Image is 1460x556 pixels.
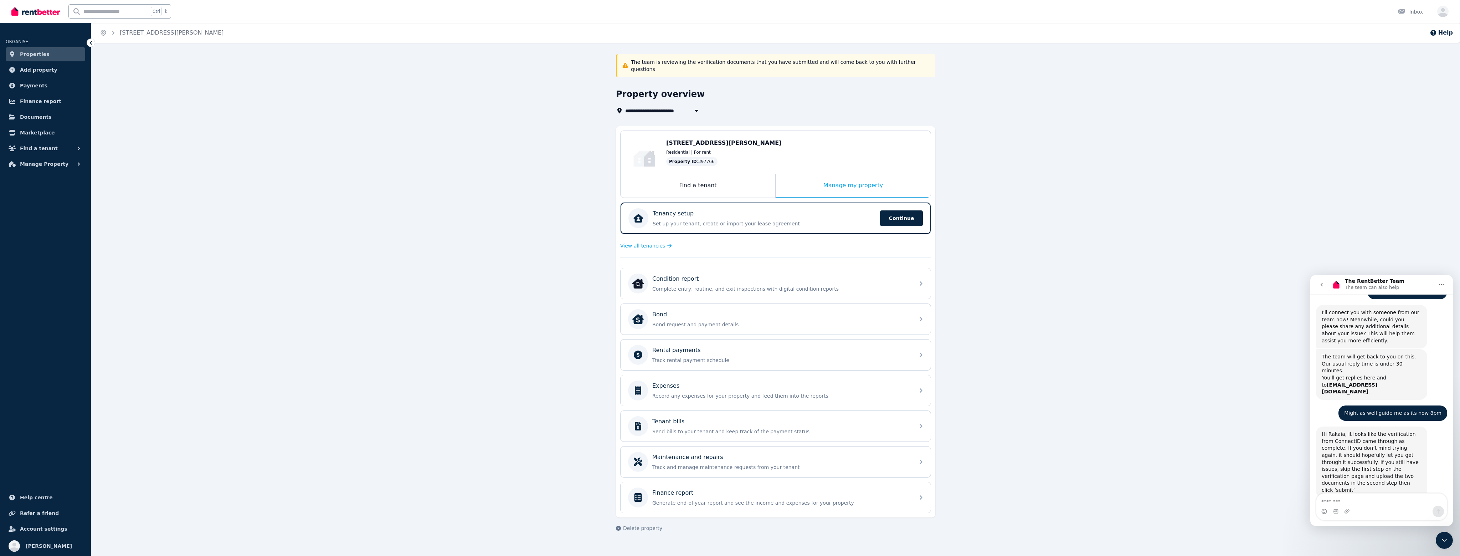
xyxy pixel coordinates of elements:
[91,23,232,43] nav: Breadcrumb
[20,144,58,153] span: Find a tenant
[652,357,910,364] p: Track rental payment schedule
[652,285,910,292] p: Complete entry, routine, and exit inspections with digital condition reports
[621,304,931,335] a: BondBondBond request and payment details
[631,58,931,73] p: The team is reviewing the verification documents that you have submitted and will come back to yo...
[6,63,85,77] a: Add property
[1430,29,1453,37] button: Help
[6,78,85,93] a: Payments
[621,268,931,299] a: Condition reportCondition reportComplete entry, routine, and exit inspections with digital condit...
[669,159,697,164] span: Property ID
[20,81,47,90] span: Payments
[6,490,85,505] a: Help centre
[621,340,931,370] a: Rental paymentsTrack rental payment schedule
[20,160,68,168] span: Manage Property
[20,509,59,517] span: Refer a friend
[20,50,50,58] span: Properties
[620,242,665,249] span: View all tenancies
[621,174,775,198] div: Find a tenant
[666,139,781,146] span: [STREET_ADDRESS][PERSON_NAME]
[653,209,694,218] p: Tenancy setup
[880,210,923,226] span: Continue
[652,392,910,399] p: Record any expenses for your property and feed them into the reports
[652,382,679,390] p: Expenses
[652,464,910,471] p: Track and manage maintenance requests from your tenant
[652,453,723,461] p: Maintenance and repairs
[20,97,61,106] span: Finance report
[20,128,55,137] span: Marketplace
[632,313,644,325] img: Bond
[6,126,85,140] a: Marketplace
[165,9,167,14] span: k
[621,447,931,477] a: Maintenance and repairsTrack and manage maintenance requests from your tenant
[652,346,701,354] p: Rental payments
[616,525,662,532] button: Delete property
[652,310,667,319] p: Bond
[151,7,162,16] span: Ctrl
[621,411,931,442] a: Tenant billsSend bills to your tenant and keep track of the payment status
[652,499,910,506] p: Generate end-of-year report and see the income and expenses for your property
[20,493,53,502] span: Help centre
[6,522,85,536] a: Account settings
[666,149,711,155] span: Residential | For rent
[6,141,85,155] button: Find a tenant
[621,203,931,234] a: Tenancy setupSet up your tenant, create or import your lease agreementContinue
[653,220,876,227] p: Set up your tenant, create or import your lease agreement
[6,157,85,171] button: Manage Property
[20,66,57,74] span: Add property
[621,375,931,406] a: ExpensesRecord any expenses for your property and feed them into the reports
[652,321,910,328] p: Bond request and payment details
[652,489,693,497] p: Finance report
[1398,8,1423,15] div: Inbox
[652,275,699,283] p: Condition report
[120,29,224,36] a: [STREET_ADDRESS][PERSON_NAME]
[20,113,52,121] span: Documents
[632,278,644,289] img: Condition report
[776,174,931,198] div: Manage my property
[6,110,85,124] a: Documents
[26,542,72,550] span: [PERSON_NAME]
[652,428,910,435] p: Send bills to your tenant and keep track of the payment status
[6,506,85,520] a: Refer a friend
[652,417,684,426] p: Tenant bills
[621,482,931,513] a: Finance reportGenerate end-of-year report and see the income and expenses for your property
[11,6,60,17] img: RentBetter
[6,39,28,44] span: ORGANISE
[666,157,718,166] div: : 397766
[616,88,705,100] h1: Property overview
[20,525,67,533] span: Account settings
[623,525,662,532] span: Delete property
[620,242,672,249] a: View all tenancies
[6,94,85,108] a: Finance report
[6,47,85,61] a: Properties
[1310,275,1453,526] iframe: Intercom live chat
[1436,532,1453,549] iframe: Intercom live chat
